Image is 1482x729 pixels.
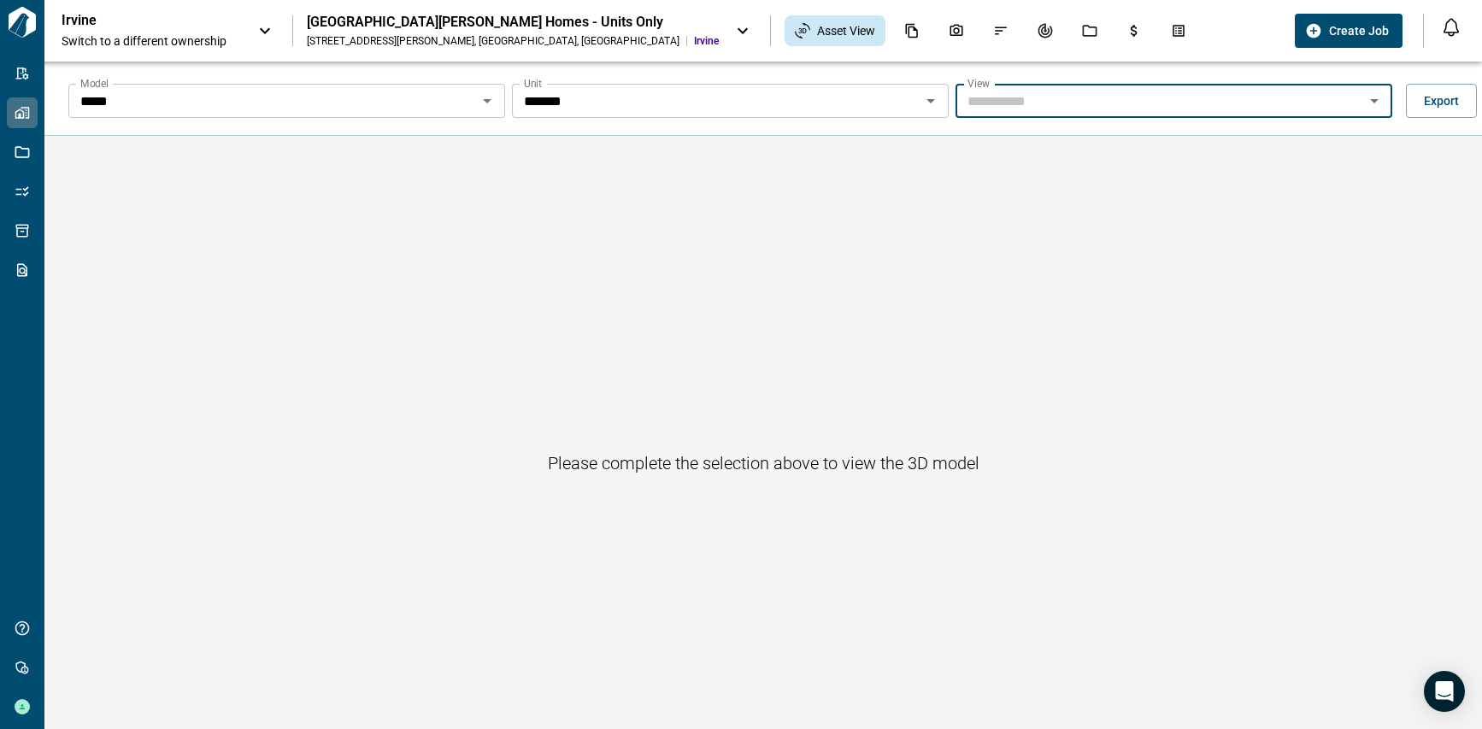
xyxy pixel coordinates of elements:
[919,89,943,113] button: Open
[967,76,990,91] label: View
[1161,16,1197,45] div: Takeoff Center
[524,76,542,91] label: Unit
[1424,671,1465,712] div: Open Intercom Messenger
[307,14,719,31] div: [GEOGRAPHIC_DATA][PERSON_NAME] Homes - Units Only
[548,450,979,477] h6: Please complete the selection above to view the 3D model
[1329,22,1389,39] span: Create Job
[894,16,930,45] div: Documents
[475,89,499,113] button: Open
[62,32,241,50] span: Switch to a different ownership
[1116,16,1152,45] div: Budgets
[817,22,875,39] span: Asset View
[1406,84,1477,118] button: Export
[62,12,215,29] p: Irvine
[938,16,974,45] div: Photos
[1424,92,1459,109] span: Export
[694,34,719,48] span: Irvine
[1438,14,1465,41] button: Open notification feed
[1362,89,1386,113] button: Open
[307,34,679,48] div: [STREET_ADDRESS][PERSON_NAME] , [GEOGRAPHIC_DATA] , [GEOGRAPHIC_DATA]
[1027,16,1063,45] div: Renovation Record
[80,76,109,91] label: Model
[983,16,1019,45] div: Issues & Info
[1072,16,1108,45] div: Jobs
[1295,14,1403,48] button: Create Job
[785,15,885,46] div: Asset View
